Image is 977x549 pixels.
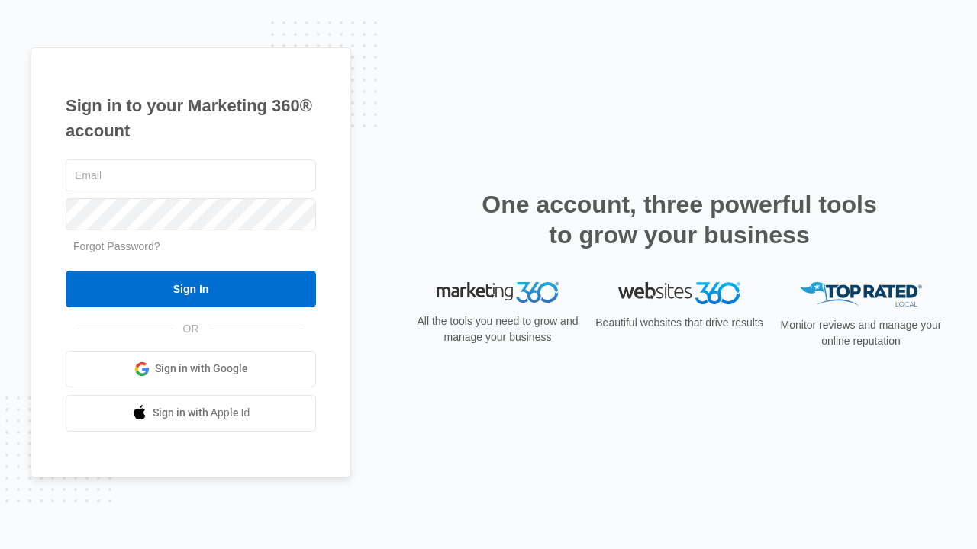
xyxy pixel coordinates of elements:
[73,240,160,252] a: Forgot Password?
[66,351,316,387] a: Sign in with Google
[173,321,210,337] span: OR
[594,315,765,331] p: Beautiful websites that drive results
[66,93,316,143] h1: Sign in to your Marketing 360® account
[477,189,882,250] h2: One account, three powerful tools to grow your business
[618,282,740,304] img: Websites 360
[153,405,250,421] span: Sign in with Apple Id
[800,282,922,307] img: Top Rated Local
[775,317,946,349] p: Monitor reviews and manage your online reputation
[412,313,583,345] p: All the tools you need to grow and manage your business
[66,159,316,191] input: Email
[66,395,316,432] a: Sign in with Apple Id
[155,361,248,377] span: Sign in with Google
[437,282,559,303] img: Marketing 360
[66,271,316,307] input: Sign In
